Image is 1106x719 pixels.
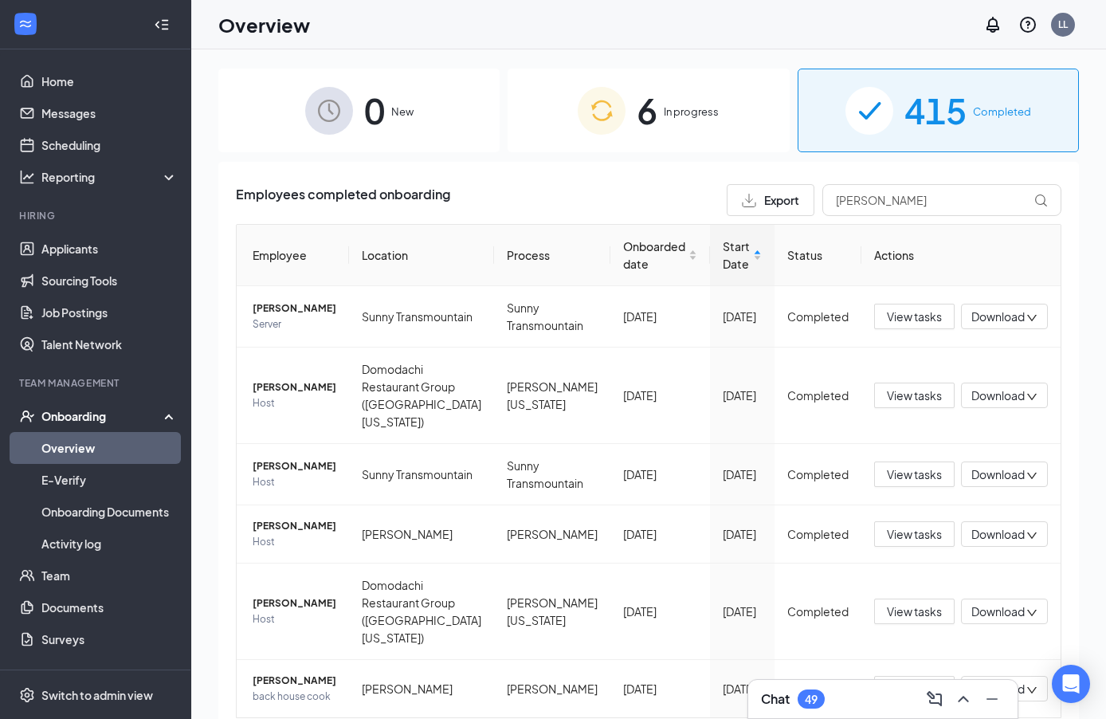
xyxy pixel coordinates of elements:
span: down [1026,607,1037,619]
td: [PERSON_NAME][US_STATE] [494,348,610,444]
div: [DATE] [623,466,697,483]
span: Employees completed onboarding [236,184,450,216]
div: [DATE] [623,680,697,697]
div: [DATE] [723,308,762,325]
button: Export [727,184,814,216]
a: Talent Network [41,328,178,360]
span: View tasks [887,387,942,404]
button: View tasks [874,599,955,624]
span: Export [764,194,799,206]
div: [DATE] [723,603,762,620]
th: Actions [861,225,1061,286]
svg: QuestionInfo [1018,15,1037,34]
span: down [1026,391,1037,403]
td: [PERSON_NAME] [494,505,610,564]
div: Completed [787,525,849,543]
button: ComposeMessage [922,686,947,712]
td: Sunny Transmountain [349,286,494,348]
a: Scheduling [41,129,178,161]
button: Minimize [979,686,1005,712]
div: Hiring [19,209,175,222]
span: Download [971,466,1025,483]
td: Domodachi Restaurant Group ([GEOGRAPHIC_DATA][US_STATE]) [349,564,494,660]
span: Server [253,316,336,332]
div: Completed [787,603,849,620]
a: Applicants [41,233,178,265]
span: Start Date [723,238,750,273]
a: E-Verify [41,464,178,496]
span: [PERSON_NAME] [253,379,336,395]
svg: Collapse [154,17,170,33]
a: Activity log [41,528,178,560]
div: Onboarding [41,408,164,424]
a: Surveys [41,623,178,655]
span: down [1026,685,1037,696]
th: Status [775,225,861,286]
th: Onboarded date [610,225,710,286]
span: View tasks [887,466,942,483]
div: Open Intercom Messenger [1052,665,1090,703]
a: Documents [41,591,178,623]
span: down [1026,530,1037,541]
svg: UserCheck [19,408,35,424]
svg: WorkstreamLogo [18,16,33,32]
button: View tasks [874,676,955,701]
span: In progress [664,104,719,120]
span: Download [971,387,1025,404]
input: Search by Name, Job Posting, or Process [822,184,1061,216]
div: Switch to admin view [41,687,153,703]
div: Completed [787,466,849,483]
svg: Minimize [982,690,1002,709]
a: Job Postings [41,297,178,328]
span: Onboarded date [623,238,685,273]
span: 6 [637,83,657,138]
td: Domodachi Restaurant Group ([GEOGRAPHIC_DATA][US_STATE]) [349,348,494,444]
div: [DATE] [623,387,697,404]
div: [DATE] [723,680,762,697]
th: Employee [237,225,349,286]
span: Host [253,474,336,490]
a: Team [41,560,178,591]
div: [DATE] [623,308,697,325]
div: [DATE] [623,603,697,620]
button: View tasks [874,383,955,408]
span: Host [253,395,336,411]
button: View tasks [874,304,955,329]
a: Onboarding Documents [41,496,178,528]
h3: Chat [761,690,790,708]
span: 415 [904,83,967,138]
svg: Analysis [19,169,35,185]
h1: Overview [218,11,310,38]
span: Host [253,611,336,627]
button: ChevronUp [951,686,976,712]
div: Completed [787,387,849,404]
a: Messages [41,97,178,129]
div: [DATE] [623,525,697,543]
a: Sourcing Tools [41,265,178,297]
th: Location [349,225,494,286]
span: [PERSON_NAME] [253,458,336,474]
td: Sunny Transmountain [349,444,494,505]
td: [PERSON_NAME] [494,660,610,717]
div: [DATE] [723,466,762,483]
span: back house cook [253,689,336,705]
svg: Settings [19,687,35,703]
svg: Notifications [983,15,1002,34]
div: [DATE] [723,387,762,404]
span: Completed [973,104,1031,120]
span: [PERSON_NAME] [253,595,336,611]
div: LL [1058,18,1068,31]
div: [DATE] [723,525,762,543]
td: Sunny Transmountain [494,444,610,505]
span: Download [971,308,1025,325]
span: [PERSON_NAME] [253,518,336,534]
span: 0 [364,83,385,138]
a: Home [41,65,178,97]
span: Download [971,603,1025,620]
svg: ChevronUp [954,690,973,709]
th: Process [494,225,610,286]
a: Overview [41,432,178,464]
svg: ComposeMessage [925,690,944,709]
td: Sunny Transmountain [494,286,610,348]
div: 49 [805,693,818,706]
